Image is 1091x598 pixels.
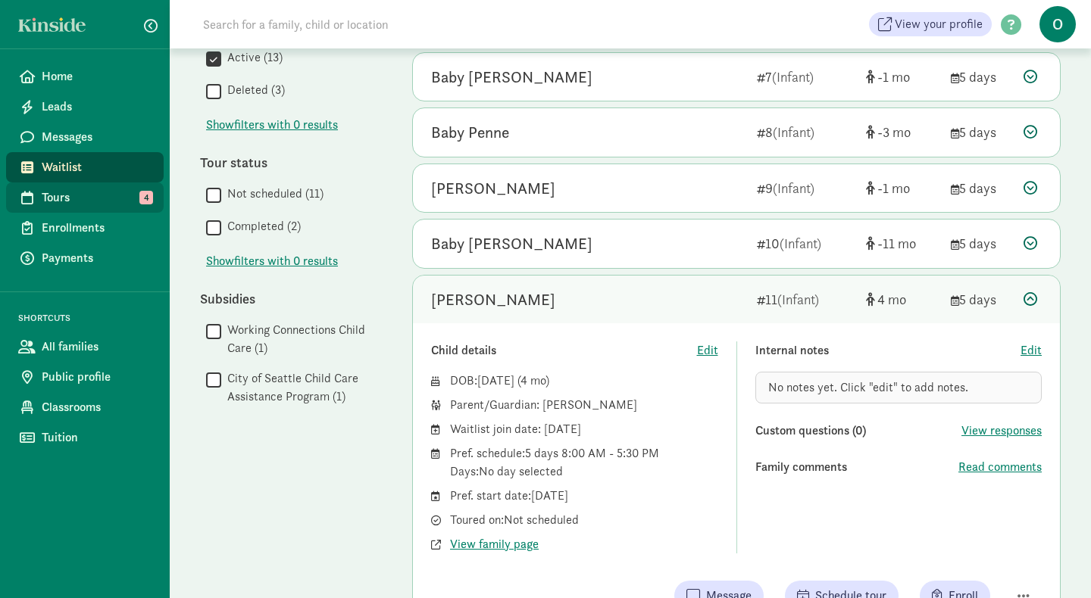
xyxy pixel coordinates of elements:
div: 5 days [951,289,1011,310]
div: 5 days [951,67,1011,87]
span: 4 [520,372,545,388]
span: Public profile [42,368,152,386]
div: 5 days [951,178,1011,198]
label: Not scheduled (11) [221,185,324,203]
a: Tours 4 [6,182,164,213]
div: Family comments [755,458,959,476]
div: Baby Hiatt-Moore [431,65,592,89]
span: Messages [42,128,152,146]
div: 9 [757,178,854,198]
a: Public profile [6,362,164,392]
div: 11 [757,289,854,310]
div: Waitlist join date: [DATE] [450,420,718,438]
span: -1 [877,68,910,86]
button: Showfilters with 0 results [206,116,338,134]
div: Child details [431,341,697,360]
span: (Infant) [772,68,814,86]
a: Enrollments [6,213,164,243]
a: Classrooms [6,392,164,422]
a: Messages [6,122,164,152]
div: Niv Greenwood [431,288,555,312]
iframe: Chat Widget [1015,525,1091,598]
label: Completed (2) [221,217,301,235]
div: Internal notes [755,341,1021,360]
span: Home [42,67,152,86]
div: 5 days [951,233,1011,254]
div: [object Object] [866,67,939,87]
a: View your profile [869,12,992,36]
span: Tours [42,188,152,207]
button: Read comments [958,458,1042,476]
div: [object Object] [866,289,939,310]
div: [object Object] [866,178,939,198]
span: O [1039,6,1076,42]
button: View family page [450,535,539,553]
span: No notes yet. Click "edit" to add notes. [768,379,968,395]
span: Classrooms [42,398,152,416]
div: Jason Ruth [431,176,555,201]
span: Enrollments [42,219,152,237]
a: All families [6,332,164,362]
span: Payments [42,249,152,267]
span: 4 [139,191,153,204]
div: 5 days [951,122,1011,142]
button: Edit [697,341,718,360]
span: (Infant) [773,123,814,141]
button: Showfilters with 0 results [206,252,338,270]
div: 10 [757,233,854,254]
div: DOB: ( ) [450,372,718,390]
a: Waitlist [6,152,164,182]
div: [object Object] [866,233,939,254]
label: Working Connections Child Care (1) [221,321,382,357]
label: City of Seattle Child Care Assistance Program (1) [221,369,382,406]
span: (Infant) [777,291,819,308]
div: 7 [757,67,854,87]
div: Baby Eckert [431,232,592,256]
div: Pref. schedule: 5 days 8:00 AM - 5:30 PM Days: No day selected [450,444,718,481]
span: -1 [877,179,910,197]
span: (Infant) [773,179,814,197]
span: -3 [877,123,911,141]
div: 8 [757,122,854,142]
span: Leads [42,98,152,116]
span: Tuition [42,428,152,447]
label: Active (13) [221,48,283,67]
span: Show filters with 0 results [206,252,338,270]
div: Pref. start date: [DATE] [450,487,718,505]
div: Subsidies [200,288,382,309]
div: Custom questions (0) [755,422,962,440]
button: Edit [1021,341,1042,360]
div: Tour status [200,152,382,173]
button: View responses [961,422,1042,440]
a: Tuition [6,422,164,453]
div: Toured on: Not scheduled [450,511,718,529]
span: -11 [877,235,916,252]
span: 4 [877,291,906,308]
div: Parent/Guardian: [PERSON_NAME] [450,396,718,414]
input: Search for a family, child or location [194,9,619,39]
span: [DATE] [477,372,514,388]
div: Baby Penne [431,120,509,145]
div: [object Object] [866,122,939,142]
span: All families [42,338,152,356]
label: Deleted (3) [221,81,285,99]
a: Payments [6,243,164,273]
span: View your profile [895,15,983,33]
a: Home [6,61,164,92]
a: Leads [6,92,164,122]
span: Waitlist [42,158,152,176]
span: Show filters with 0 results [206,116,338,134]
span: (Infant) [780,235,821,252]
